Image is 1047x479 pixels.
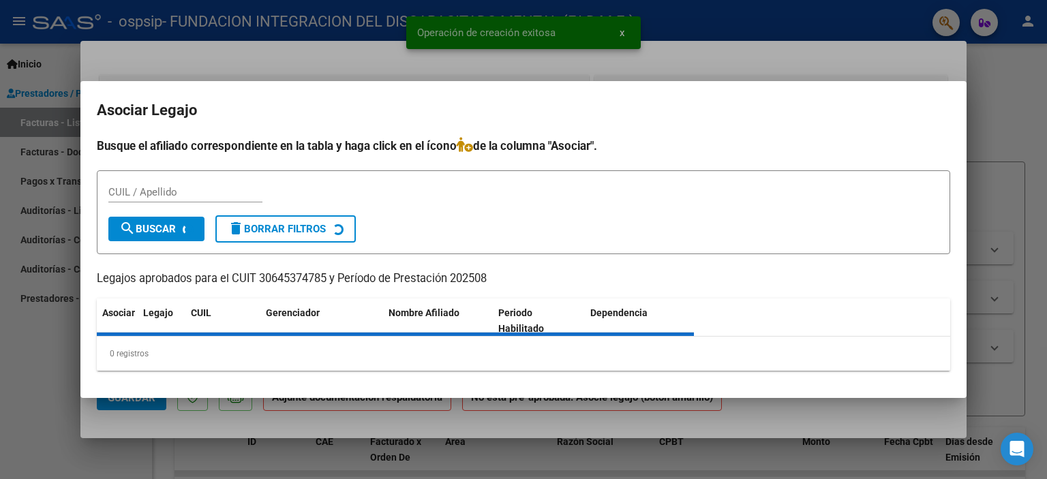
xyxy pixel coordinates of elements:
span: Gerenciador [266,307,320,318]
div: 0 registros [97,337,950,371]
span: Dependencia [590,307,648,318]
datatable-header-cell: CUIL [185,298,260,343]
span: Periodo Habilitado [498,307,544,334]
button: Borrar Filtros [215,215,356,243]
button: Buscar [108,217,204,241]
span: Asociar [102,307,135,318]
datatable-header-cell: Asociar [97,298,138,343]
h4: Busque el afiliado correspondiente en la tabla y haga click en el ícono de la columna "Asociar". [97,137,950,155]
span: Buscar [119,223,176,235]
span: Legajo [143,307,173,318]
datatable-header-cell: Legajo [138,298,185,343]
span: Nombre Afiliado [389,307,459,318]
span: CUIL [191,307,211,318]
datatable-header-cell: Gerenciador [260,298,383,343]
h2: Asociar Legajo [97,97,950,123]
datatable-header-cell: Periodo Habilitado [493,298,585,343]
mat-icon: delete [228,220,244,236]
mat-icon: search [119,220,136,236]
div: Open Intercom Messenger [1001,433,1033,465]
datatable-header-cell: Dependencia [585,298,695,343]
p: Legajos aprobados para el CUIT 30645374785 y Período de Prestación 202508 [97,271,950,288]
span: Borrar Filtros [228,223,326,235]
datatable-header-cell: Nombre Afiliado [383,298,493,343]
